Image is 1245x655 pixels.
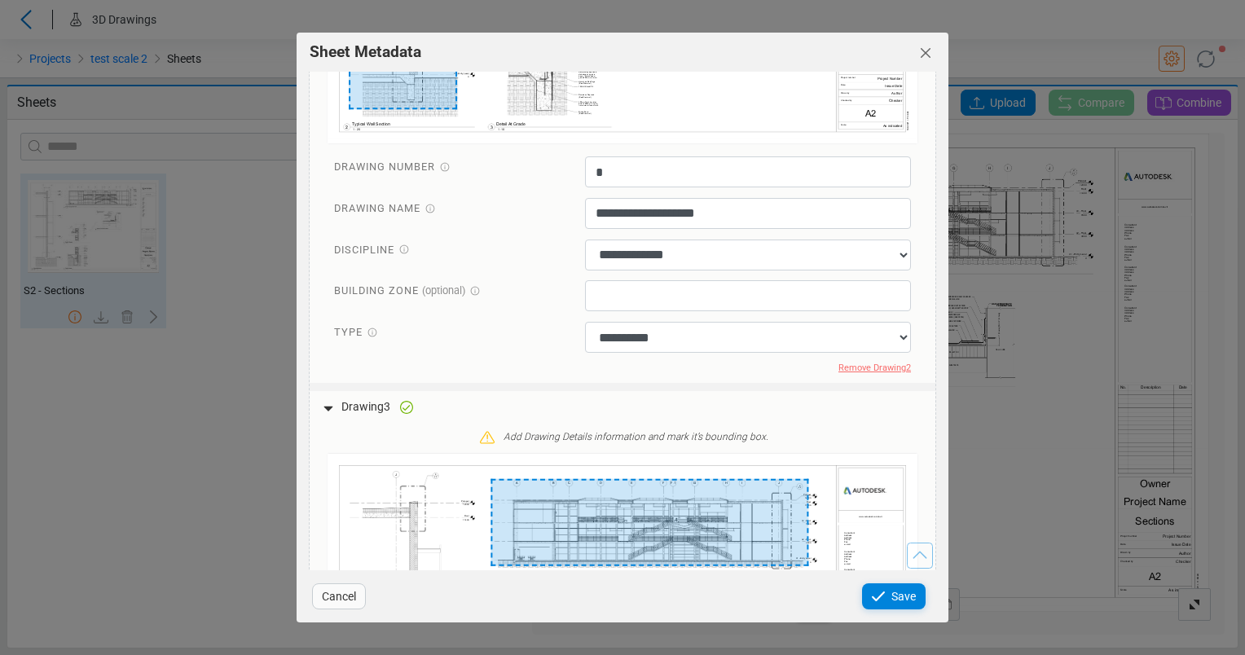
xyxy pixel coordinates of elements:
span: Drawing 3 [341,398,390,415]
span: Cancel [322,587,356,606]
span: (optional) [422,284,465,297]
span: Add Drawing Details information and mark it’s bounding box. [504,431,768,442]
span: Type [334,326,363,338]
span: Building Zone [334,284,419,297]
span: Save [891,587,916,606]
span: Drawing Name [334,202,420,214]
span: Discipline [334,244,394,256]
button: Close [903,29,948,76]
span: Sheet Metadata [310,41,421,64]
span: Remove Drawing 2 [838,363,911,373]
span: Drawing Number [334,160,435,173]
